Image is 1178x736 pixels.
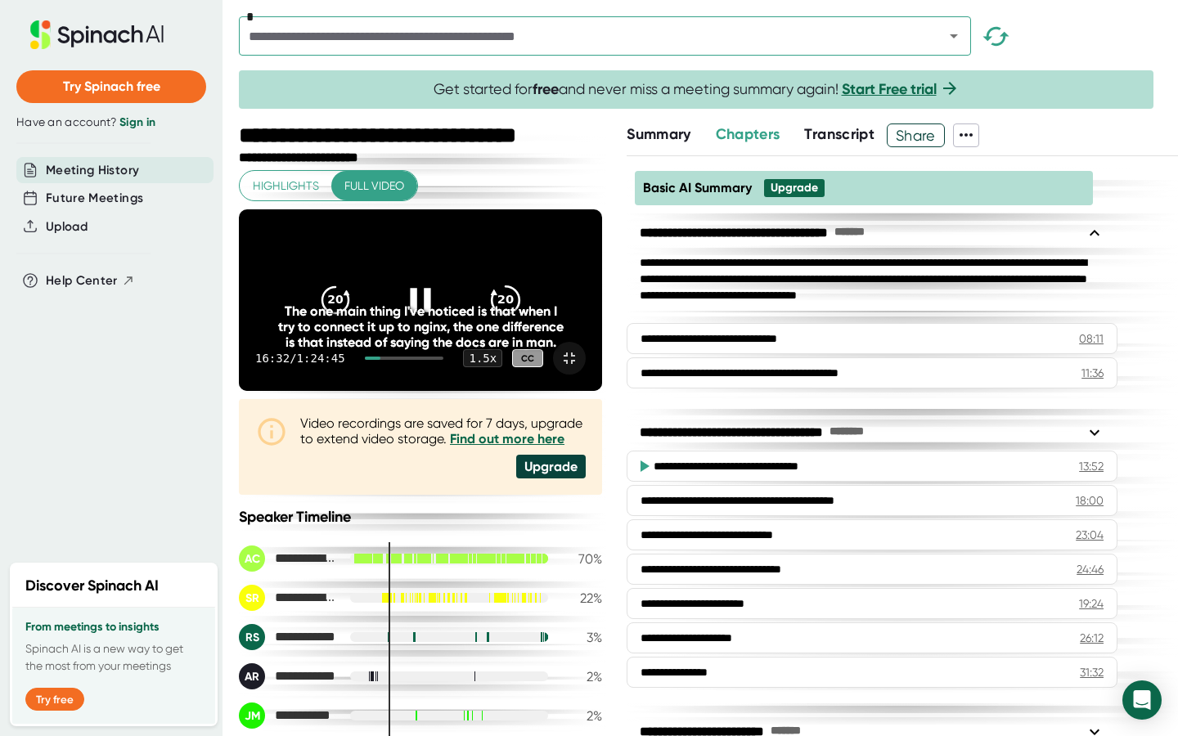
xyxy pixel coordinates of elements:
div: RS [239,624,265,650]
button: Future Meetings [46,189,143,208]
button: Try free [25,688,84,711]
button: Help Center [46,272,135,290]
div: 08:11 [1079,330,1104,347]
span: Highlights [253,176,319,196]
div: 19:24 [1079,595,1104,612]
div: 3 % [561,630,602,645]
div: Speaker Timeline [239,508,602,526]
span: Full video [344,176,404,196]
div: 22 % [561,590,602,606]
div: JM [239,702,265,729]
button: Summary [627,123,690,146]
button: Highlights [240,171,332,201]
div: Upgrade [516,455,586,478]
button: Upload [46,218,88,236]
button: Transcript [804,123,875,146]
p: Spinach AI is a new way to get the most from your meetings [25,640,202,675]
button: Full video [331,171,417,201]
button: Open [942,25,965,47]
h3: From meetings to insights [25,621,202,634]
div: The one main thing I've noticed is that when I try to connect it up to nginx, the one difference ... [275,303,565,350]
div: 31:32 [1080,664,1104,680]
span: Summary [627,125,690,143]
span: Transcript [804,125,875,143]
div: 2 % [561,669,602,684]
div: CC [512,349,543,368]
div: SR [239,585,265,611]
a: Find out more here [450,431,564,447]
button: Share [887,123,945,147]
div: 18:00 [1076,492,1104,509]
a: Sign in [119,115,155,129]
button: Chapters [716,123,780,146]
div: 26:12 [1080,630,1104,646]
span: Help Center [46,272,118,290]
div: 11:36 [1081,365,1104,381]
div: 13:52 [1079,458,1104,474]
div: Have an account? [16,115,206,130]
div: 24:46 [1077,561,1104,577]
div: 2 % [561,708,602,724]
a: Start Free trial [842,80,937,98]
div: 23:04 [1076,527,1104,543]
span: Get started for and never miss a meeting summary again! [434,80,960,99]
span: Basic AI Summary [643,180,752,195]
span: Try Spinach free [63,79,160,94]
span: Chapters [716,125,780,143]
span: Share [888,121,944,150]
div: Joe Maltese [239,702,337,729]
button: Try Spinach free [16,70,206,103]
div: Video recordings are saved for 7 days, upgrade to extend video storage. [300,415,586,447]
div: AC [239,545,265,572]
b: free [533,80,559,98]
div: 16:32 / 1:24:45 [255,352,345,365]
h2: Discover Spinach AI [25,575,159,597]
div: Upgrade [771,181,818,195]
div: Open Intercom Messenger [1122,680,1162,720]
div: AR [239,663,265,689]
div: 1.5 x [463,349,502,367]
div: 70 % [561,551,602,567]
button: Meeting History [46,161,139,180]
